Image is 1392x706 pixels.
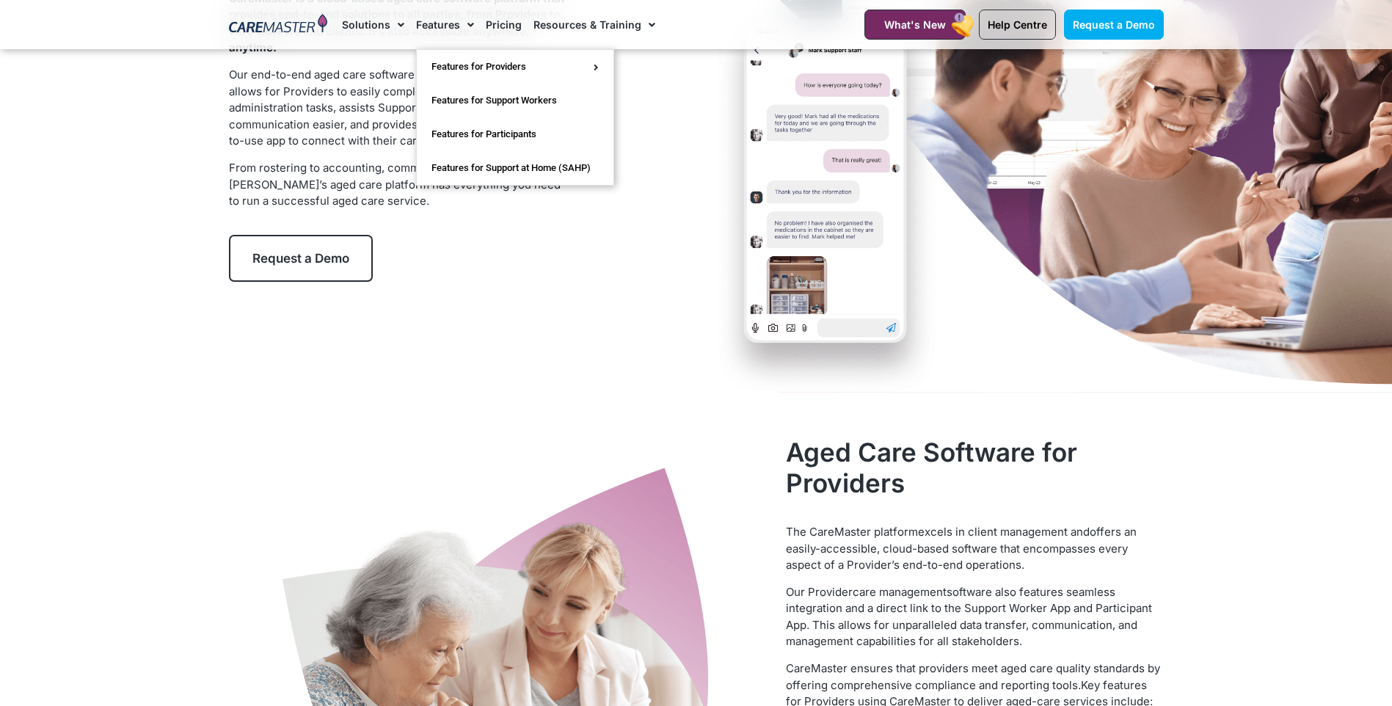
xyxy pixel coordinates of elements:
[417,117,613,151] a: Features for Participants
[417,50,613,84] a: Features for Providers
[417,151,613,185] a: Features for Support at Home (SAHP)
[786,524,1163,574] p: excels in client management and
[1064,10,1164,40] a: Request a Demo
[786,437,1163,498] h2: Aged Care Software for Providers
[416,49,614,186] ul: Features
[417,84,613,117] a: Features for Support Workers
[786,584,1163,650] p: care management
[786,585,1152,649] span: software also features seamless integration and a direct link to the Support Worker App and Parti...
[864,10,966,40] a: What's New
[786,525,1137,572] span: offers an easily-accessible, cloud-based software that encompasses every aspect of a Provider’s e...
[229,14,328,36] img: CareMaster Logo
[786,525,918,539] span: The CareMaster platform
[229,235,373,282] a: Request a Demo
[884,18,946,31] span: What's New
[229,68,561,148] span: Our end-to-end aged care software is beneficial for all levels. It allows for Providers to easily...
[252,251,349,266] span: Request a Demo
[1073,18,1155,31] span: Request a Demo
[786,585,853,599] span: Our Provider
[229,161,561,208] span: From rostering to accounting, communication and training, [PERSON_NAME]’s aged care platform has ...
[988,18,1047,31] span: Help Centre
[979,10,1056,40] a: Help Centre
